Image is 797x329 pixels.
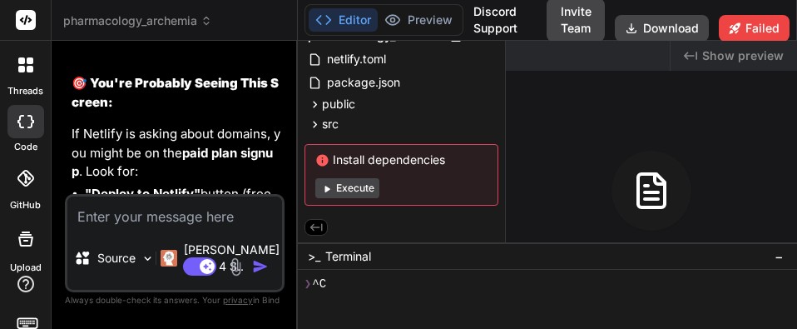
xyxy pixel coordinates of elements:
label: Upload [10,261,42,275]
li: button (free option) [85,185,281,222]
button: Editor [309,8,378,32]
p: Always double-check its answers. Your in Bind [65,292,285,308]
button: Failed [719,15,790,42]
img: icon [252,258,269,275]
span: privacy [223,295,253,305]
span: src [322,116,339,132]
span: ^C [312,277,326,292]
button: Execute [315,178,379,198]
span: Install dependencies [315,152,488,168]
strong: 🎯 You're Probably Seeing This Screen: [72,75,279,110]
span: pharmacology_archemia [63,12,212,29]
strong: "Deploy to Netlify" [85,186,200,202]
p: If Netlify is asking about domains, you might be on the . Look for: [72,125,281,182]
span: package.json [325,72,402,92]
button: Preview [378,8,459,32]
span: netlify.toml [325,49,388,69]
span: >_ [308,248,320,265]
span: − [775,248,784,265]
span: Terminal [325,248,371,265]
button: − [771,243,787,270]
p: [PERSON_NAME] 4 S.. [184,242,280,275]
span: ❯ [304,277,313,292]
span: Show preview [702,47,784,64]
img: attachment [226,257,245,277]
img: Pick Models [141,252,155,266]
img: Claude 4 Sonnet [161,250,177,267]
span: public [322,96,355,112]
label: code [14,140,37,154]
label: GitHub [10,198,41,212]
button: Download [615,15,709,42]
label: threads [7,84,43,98]
p: Source [97,250,136,267]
